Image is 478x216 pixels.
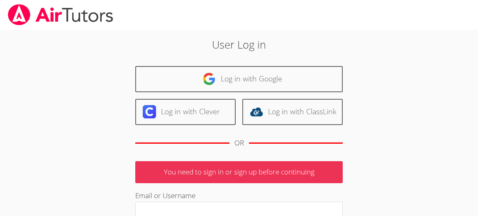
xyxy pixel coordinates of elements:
a: Log in with ClassLink [242,99,343,125]
p: You need to sign in or sign up before continuing [135,161,343,183]
img: google-logo-50288ca7cdecda66e5e0955fdab243c47b7ad437acaf1139b6f446037453330a.svg [202,72,216,86]
div: OR [234,137,244,149]
a: Log in with Google [135,66,343,92]
h2: User Log in [110,37,368,52]
img: classlink-logo-d6bb404cc1216ec64c9a2012d9dc4662098be43eaf13dc465df04b49fa7ab582.svg [250,105,263,118]
a: Log in with Clever [135,99,236,125]
img: airtutors_banner-c4298cdbf04f3fff15de1276eac7730deb9818008684d7c2e4769d2f7ddbe033.png [7,4,114,25]
img: clever-logo-6eab21bc6e7a338710f1a6ff85c0baf02591cd810cc4098c63d3a4b26e2feb20.svg [143,105,156,118]
label: Email or Username [135,191,195,200]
